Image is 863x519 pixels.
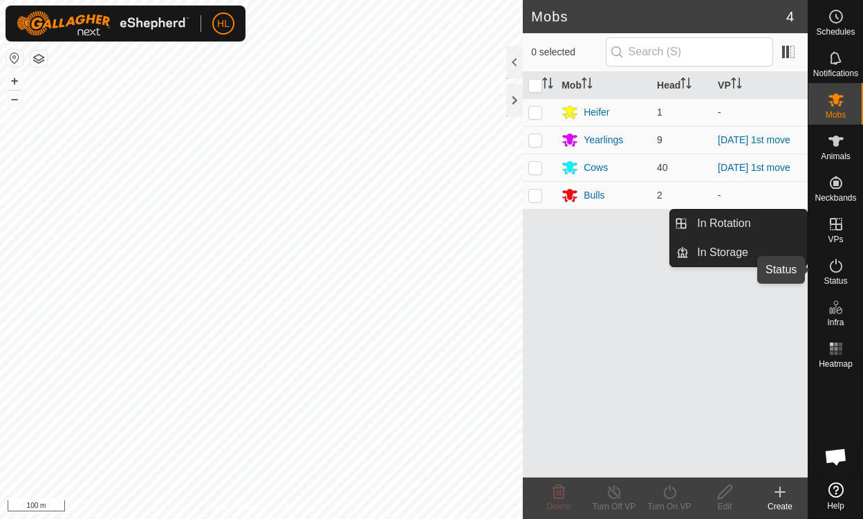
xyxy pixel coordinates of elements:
[556,72,651,99] th: Mob
[547,502,571,511] span: Delete
[827,502,844,510] span: Help
[815,194,856,202] span: Neckbands
[584,188,604,203] div: Bulls
[697,215,750,232] span: In Rotation
[712,72,808,99] th: VP
[584,161,608,175] div: Cows
[657,134,662,145] span: 9
[697,500,752,513] div: Edit
[670,239,807,266] li: In Storage
[657,162,668,173] span: 40
[531,8,786,25] h2: Mobs
[689,239,807,266] a: In Storage
[6,91,23,107] button: –
[680,80,692,91] p-sorticon: Activate to sort
[718,162,790,173] a: [DATE] 1st move
[786,6,794,27] span: 4
[6,73,23,89] button: +
[826,111,846,119] span: Mobs
[657,107,662,118] span: 1
[808,477,863,516] a: Help
[651,72,712,99] th: Head
[275,501,316,513] a: Contact Us
[6,50,23,66] button: Reset Map
[813,69,858,78] span: Notifications
[584,105,609,120] div: Heifer
[606,37,773,66] input: Search (S)
[657,190,662,201] span: 2
[712,181,808,209] td: -
[828,235,843,244] span: VPs
[827,318,844,327] span: Infra
[712,98,808,126] td: -
[670,210,807,237] li: In Rotation
[30,51,47,67] button: Map Layers
[217,17,230,31] span: HL
[815,436,857,477] div: Open chat
[824,277,847,285] span: Status
[542,80,553,91] p-sorticon: Activate to sort
[752,500,808,513] div: Create
[642,500,697,513] div: Turn On VP
[582,80,593,91] p-sorticon: Activate to sort
[689,210,807,237] a: In Rotation
[816,28,855,36] span: Schedules
[207,501,259,513] a: Privacy Policy
[731,80,742,91] p-sorticon: Activate to sort
[718,134,790,145] a: [DATE] 1st move
[17,11,189,36] img: Gallagher Logo
[697,244,748,261] span: In Storage
[584,133,623,147] div: Yearlings
[821,152,851,161] span: Animals
[586,500,642,513] div: Turn Off VP
[531,45,605,60] span: 0 selected
[819,360,853,368] span: Heatmap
